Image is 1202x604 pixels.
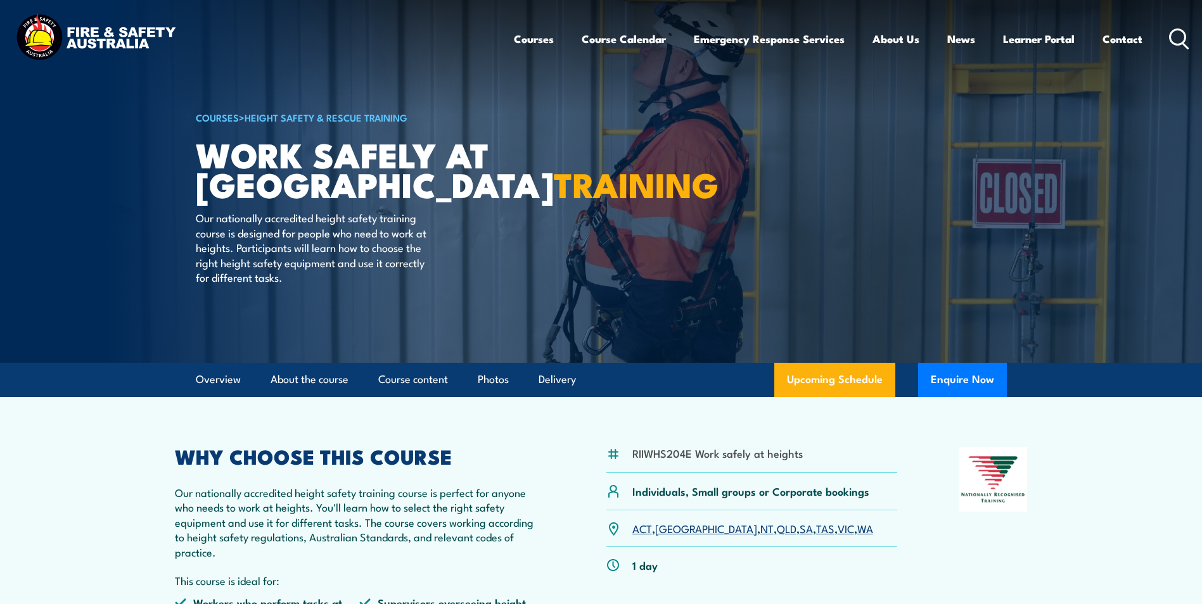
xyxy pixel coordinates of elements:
[873,22,919,56] a: About Us
[196,110,239,124] a: COURSES
[514,22,554,56] a: Courses
[196,210,427,284] p: Our nationally accredited height safety training course is designed for people who need to work a...
[1103,22,1142,56] a: Contact
[1003,22,1075,56] a: Learner Portal
[655,520,757,536] a: [GEOGRAPHIC_DATA]
[539,363,576,396] a: Delivery
[196,139,509,198] h1: Work Safely at [GEOGRAPHIC_DATA]
[959,447,1028,512] img: Nationally Recognised Training logo.
[947,22,975,56] a: News
[760,520,774,536] a: NT
[175,573,545,588] p: This course is ideal for:
[632,558,658,572] p: 1 day
[838,520,854,536] a: VIC
[478,363,509,396] a: Photos
[918,363,1007,397] button: Enquire Now
[632,484,869,498] p: Individuals, Small groups or Corporate bookings
[245,110,407,124] a: Height Safety & Rescue Training
[378,363,448,396] a: Course content
[554,157,719,210] strong: TRAINING
[816,520,834,536] a: TAS
[271,363,348,396] a: About the course
[582,22,666,56] a: Course Calendar
[632,520,652,536] a: ACT
[632,521,873,536] p: , , , , , , ,
[175,447,545,465] h2: WHY CHOOSE THIS COURSE
[800,520,813,536] a: SA
[694,22,845,56] a: Emergency Response Services
[196,363,241,396] a: Overview
[774,363,895,397] a: Upcoming Schedule
[777,520,796,536] a: QLD
[175,485,545,559] p: Our nationally accredited height safety training course is perfect for anyone who needs to work a...
[632,446,803,460] li: RIIWHS204E Work safely at heights
[196,110,509,125] h6: >
[857,520,873,536] a: WA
